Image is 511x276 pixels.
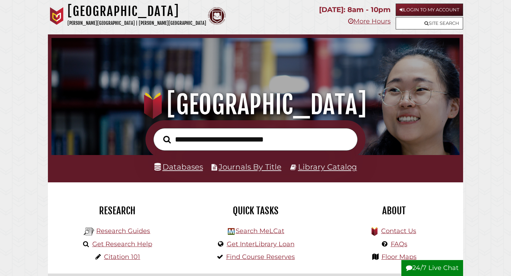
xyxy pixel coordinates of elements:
[163,135,171,143] i: Search
[67,4,206,19] h1: [GEOGRAPHIC_DATA]
[59,89,452,120] h1: [GEOGRAPHIC_DATA]
[348,17,391,25] a: More Hours
[92,240,152,248] a: Get Research Help
[228,228,235,235] img: Hekman Library Logo
[391,240,407,248] a: FAQs
[236,227,284,235] a: Search MeLCat
[192,205,319,217] h2: Quick Tasks
[396,17,463,29] a: Site Search
[319,4,391,16] p: [DATE]: 8am - 10pm
[219,162,281,171] a: Journals By Title
[226,253,295,261] a: Find Course Reserves
[67,19,206,27] p: [PERSON_NAME][GEOGRAPHIC_DATA] | [PERSON_NAME][GEOGRAPHIC_DATA]
[53,205,181,217] h2: Research
[160,134,174,145] button: Search
[48,7,66,25] img: Calvin University
[381,253,417,261] a: Floor Maps
[396,4,463,16] a: Login to My Account
[227,240,295,248] a: Get InterLibrary Loan
[208,7,226,25] img: Calvin Theological Seminary
[96,227,150,235] a: Research Guides
[104,253,140,261] a: Citation 101
[84,226,94,237] img: Hekman Library Logo
[330,205,458,217] h2: About
[298,162,357,171] a: Library Catalog
[381,227,416,235] a: Contact Us
[154,162,203,171] a: Databases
